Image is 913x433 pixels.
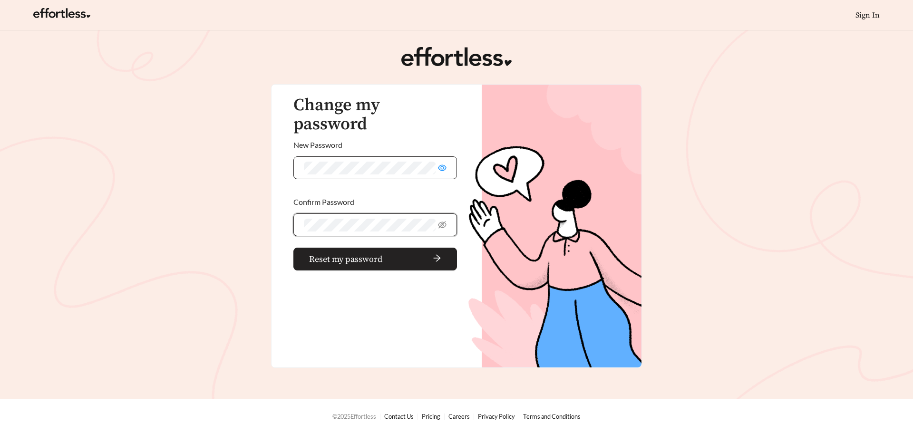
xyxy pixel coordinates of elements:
[304,162,436,174] input: New Password
[293,96,457,134] h3: Change my password
[478,413,515,420] a: Privacy Policy
[523,413,581,420] a: Terms and Conditions
[384,413,414,420] a: Contact Us
[386,254,441,264] span: arrow-right
[293,248,457,270] button: Reset my passwordarrow-right
[855,10,880,20] a: Sign In
[332,413,376,420] span: © 2025 Effortless
[438,164,447,172] span: eye
[309,253,382,266] span: Reset my password
[293,191,354,213] label: Confirm Password
[422,413,440,420] a: Pricing
[438,221,447,229] span: eye-invisible
[304,219,436,231] input: Confirm Password
[448,413,470,420] a: Careers
[293,134,342,156] label: New Password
